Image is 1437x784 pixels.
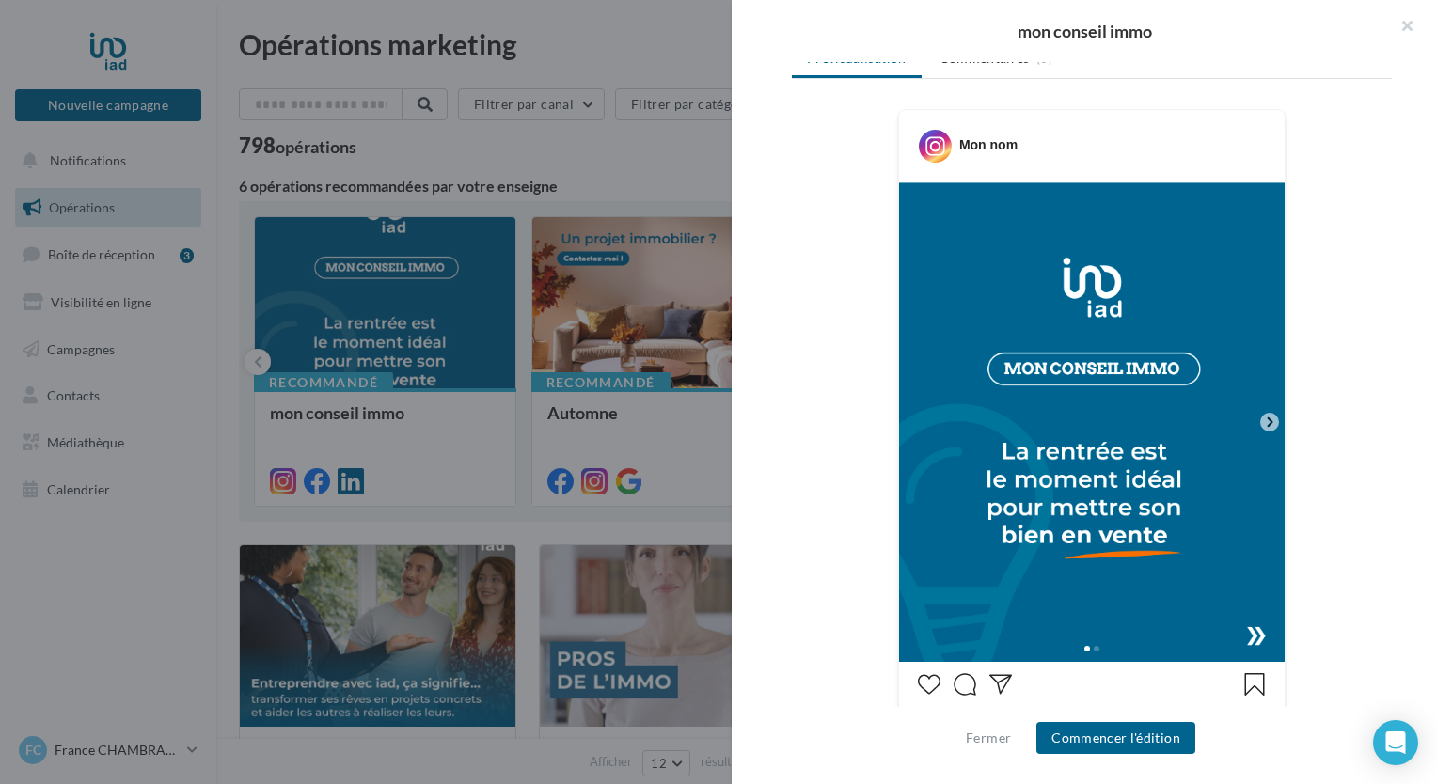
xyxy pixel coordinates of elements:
svg: Commenter [954,673,976,696]
div: Mon nom [959,135,1018,154]
div: Open Intercom Messenger [1373,720,1418,765]
svg: Enregistrer [1243,673,1266,696]
button: Commencer l'édition [1036,722,1195,754]
div: 1 J’aime [918,705,1266,729]
svg: Partager la publication [989,673,1012,696]
div: mon conseil immo [762,23,1407,39]
button: Fermer [958,727,1019,749]
svg: J’aime [918,673,940,696]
